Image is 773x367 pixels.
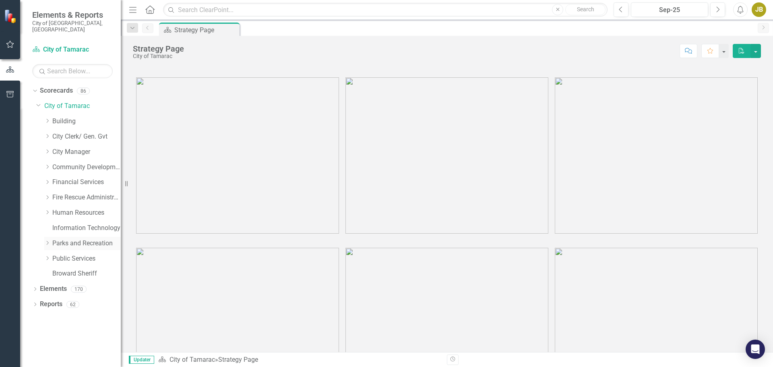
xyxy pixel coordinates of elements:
[52,178,121,187] a: Financial Services
[163,3,608,17] input: Search ClearPoint...
[345,77,548,234] img: tamarac2%20v3.png
[218,356,258,363] div: Strategy Page
[66,301,79,308] div: 62
[52,163,121,172] a: Community Development
[44,102,121,111] a: City of Tamarac
[174,25,238,35] div: Strategy Page
[133,44,184,53] div: Strategy Page
[555,77,758,234] img: tamarac3%20v3.png
[746,340,765,359] div: Open Intercom Messenger
[752,2,766,17] button: JB
[52,239,121,248] a: Parks and Recreation
[169,356,215,363] a: City of Tamarac
[32,10,113,20] span: Elements & Reports
[40,300,62,309] a: Reports
[129,356,154,364] span: Updater
[133,53,184,59] div: City of Tamarac
[136,77,339,234] img: tamarac1%20v3.png
[565,4,606,15] button: Search
[52,269,121,278] a: Broward Sheriff
[52,208,121,218] a: Human Resources
[77,87,90,94] div: 86
[71,286,87,292] div: 170
[4,9,18,23] img: ClearPoint Strategy
[52,117,121,126] a: Building
[634,5,705,15] div: Sep-25
[52,147,121,157] a: City Manager
[52,254,121,263] a: Public Services
[32,64,113,78] input: Search Below...
[32,45,113,54] a: City of Tamarac
[52,132,121,141] a: City Clerk/ Gen. Gvt
[52,224,121,233] a: Information Technology
[158,355,441,365] div: »
[631,2,708,17] button: Sep-25
[40,86,73,95] a: Scorecards
[32,20,113,33] small: City of [GEOGRAPHIC_DATA], [GEOGRAPHIC_DATA]
[40,284,67,294] a: Elements
[577,6,594,12] span: Search
[52,193,121,202] a: Fire Rescue Administration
